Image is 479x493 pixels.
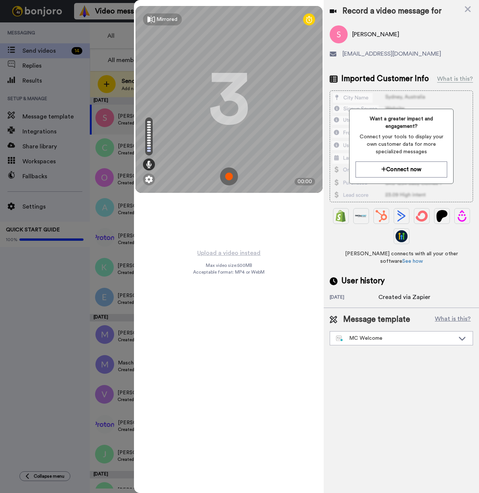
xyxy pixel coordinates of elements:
[375,210,387,222] img: Hubspot
[456,210,468,222] img: Drip
[295,178,315,185] div: 00:00
[208,71,250,127] div: 3
[378,293,430,302] div: Created via Zapier
[402,259,423,264] a: See how
[145,176,153,183] img: ic_gear.svg
[195,248,263,258] button: Upload a video instead
[356,133,447,155] span: Connect your tools to display your own customer data for more specialized messages
[343,314,410,325] span: Message template
[356,161,447,178] button: Connect now
[437,74,473,83] div: What is this?
[336,335,455,342] div: MC Welcome
[356,115,447,130] span: Want a greater impact and engagement?
[335,210,347,222] img: Shopify
[336,336,343,342] img: nextgen-template.svg
[330,294,378,302] div: [DATE]
[193,269,265,275] span: Acceptable format: MP4 or WebM
[206,262,252,268] span: Max video size: 500 MB
[355,210,367,222] img: Ontraport
[396,210,408,222] img: ActiveCampaign
[396,230,408,242] img: GoHighLevel
[330,250,473,265] span: [PERSON_NAME] connects with all your other software
[433,314,473,325] button: What is this?
[220,167,238,185] img: ic_record_start.svg
[436,210,448,222] img: Patreon
[341,275,385,287] span: User history
[416,210,428,222] img: ConvertKit
[341,73,429,84] span: Imported Customer Info
[342,49,441,58] span: [EMAIL_ADDRESS][DOMAIN_NAME]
